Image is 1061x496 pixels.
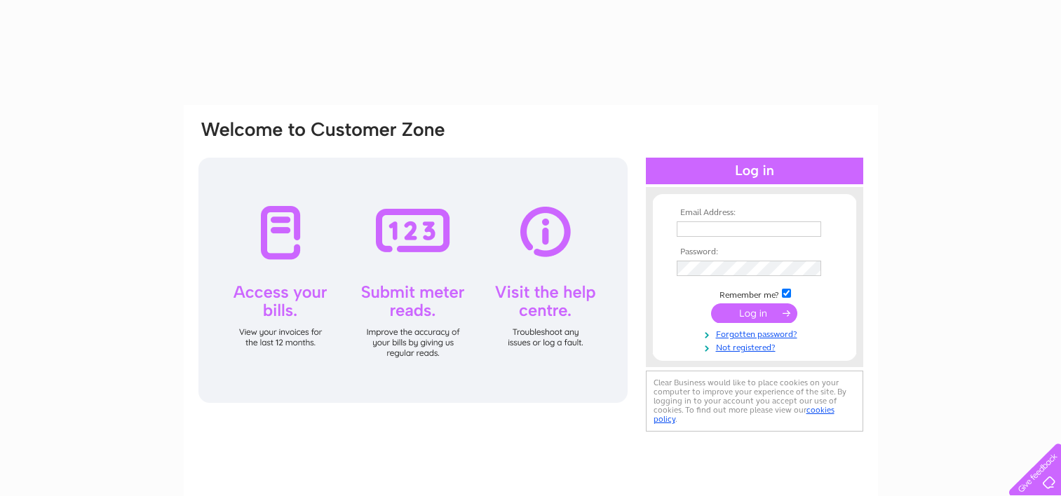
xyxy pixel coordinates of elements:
[673,208,836,218] th: Email Address:
[677,340,836,353] a: Not registered?
[677,326,836,340] a: Forgotten password?
[654,405,834,424] a: cookies policy
[711,303,797,323] input: Submit
[673,287,836,301] td: Remember me?
[646,371,863,432] div: Clear Business would like to place cookies on your computer to improve your experience of the sit...
[673,247,836,257] th: Password:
